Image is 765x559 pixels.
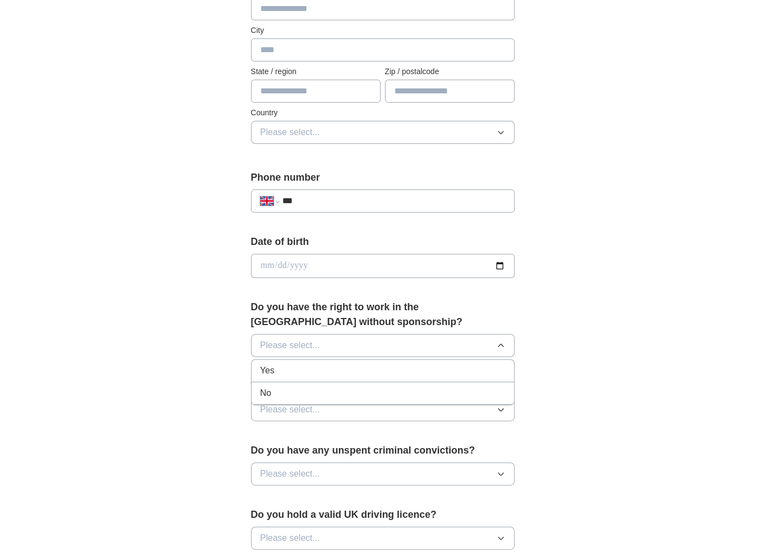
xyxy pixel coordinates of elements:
span: Please select... [260,467,320,480]
label: Zip / postalcode [385,66,515,77]
span: No [260,387,271,400]
button: Please select... [251,527,515,550]
span: Yes [260,364,275,377]
button: Please select... [251,121,515,144]
button: Please select... [251,398,515,421]
label: Phone number [251,170,515,185]
label: Country [251,107,515,119]
label: State / region [251,66,381,77]
label: Do you have the right to work in the [GEOGRAPHIC_DATA] without sponsorship? [251,300,515,329]
button: Please select... [251,334,515,357]
span: Please select... [260,532,320,545]
button: Please select... [251,462,515,485]
span: Please select... [260,126,320,139]
label: Do you hold a valid UK driving licence? [251,507,515,522]
label: Do you have any unspent criminal convictions? [251,443,515,458]
span: Please select... [260,403,320,416]
label: City [251,25,515,36]
label: Date of birth [251,234,515,249]
span: Please select... [260,339,320,352]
